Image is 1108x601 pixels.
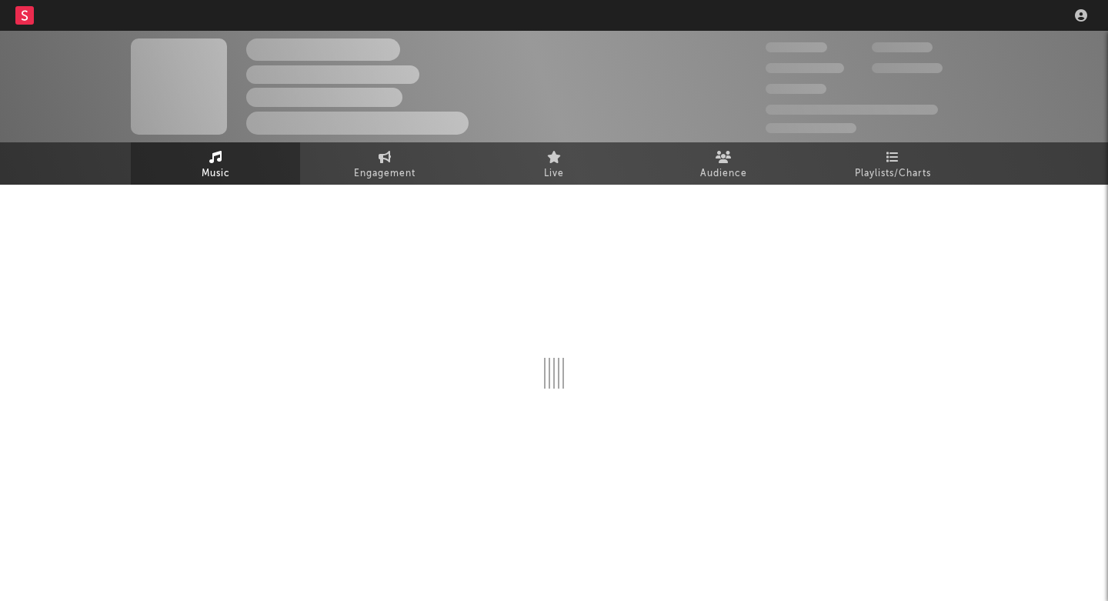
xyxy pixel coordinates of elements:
a: Playlists/Charts [808,142,977,185]
span: Music [202,165,230,183]
span: Playlists/Charts [855,165,931,183]
span: 100,000 [872,42,933,52]
a: Live [469,142,639,185]
span: 300,000 [766,42,827,52]
span: 50,000,000 Monthly Listeners [766,105,938,115]
span: Engagement [354,165,415,183]
span: Jump Score: 85.0 [766,123,856,133]
span: Audience [700,165,747,183]
span: Live [544,165,564,183]
span: 50,000,000 [766,63,844,73]
span: 100,000 [766,84,826,94]
span: 1,000,000 [872,63,943,73]
a: Engagement [300,142,469,185]
a: Audience [639,142,808,185]
a: Music [131,142,300,185]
